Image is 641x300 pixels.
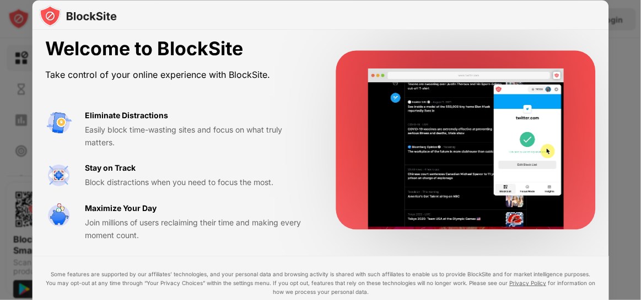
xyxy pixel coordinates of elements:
div: Some features are supported by our affiliates’ technologies, and your personal data and browsing ... [45,270,596,296]
div: Stay on Track [85,162,136,175]
div: Maximize Your Day [85,202,157,214]
img: value-focus.svg [45,162,72,189]
a: Privacy Policy [509,280,546,286]
div: Welcome to BlockSite [45,38,309,61]
div: Eliminate Distractions [85,109,168,122]
img: value-safe-time.svg [45,202,72,229]
div: Easily block time-wasting sites and focus on what truly matters. [85,124,309,149]
div: Block distractions when you need to focus the most. [85,177,309,189]
img: logo-blocksite.svg [39,4,116,27]
div: Join millions of users reclaiming their time and making every moment count. [85,217,309,242]
img: value-avoid-distractions.svg [45,109,72,136]
div: Take control of your online experience with BlockSite. [45,67,309,83]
